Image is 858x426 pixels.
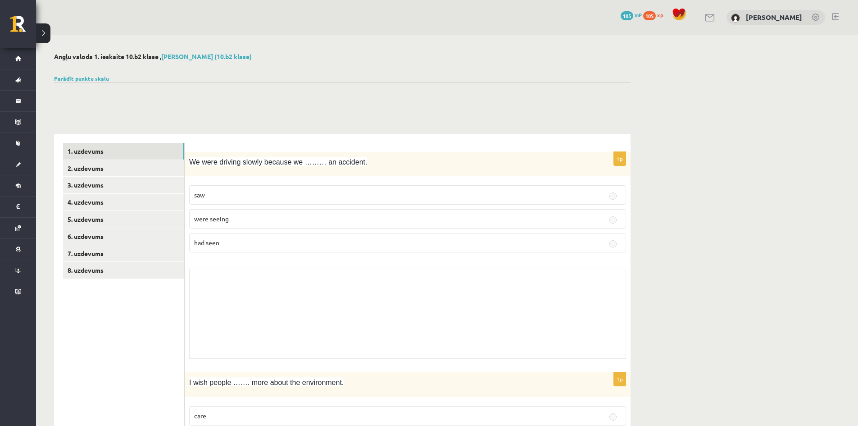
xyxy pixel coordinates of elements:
[609,413,617,421] input: care
[161,52,252,60] a: [PERSON_NAME] (10.b2 klase)
[63,245,184,262] a: 7. uzdevums
[609,240,617,247] input: had seen
[613,151,626,166] p: 1p
[643,11,656,20] span: 105
[63,228,184,245] a: 6. uzdevums
[194,191,205,199] span: saw
[194,238,219,247] span: had seen
[54,53,631,60] h2: Angļu valoda 1. ieskaite 10.b2 klase ,
[731,14,740,23] img: Marko Osemļjaks
[194,215,229,223] span: were seeing
[189,379,344,386] span: I wish people ……. more about the environment.
[10,16,36,38] a: Rīgas 1. Tālmācības vidusskola
[621,11,633,20] span: 105
[609,192,617,200] input: saw
[63,262,184,279] a: 8. uzdevums
[657,11,663,18] span: xp
[746,13,802,22] a: [PERSON_NAME]
[643,11,667,18] a: 105 xp
[189,158,367,166] span: We were driving slowly because we ……… an accident.
[621,11,642,18] a: 105 mP
[63,211,184,228] a: 5. uzdevums
[635,11,642,18] span: mP
[63,194,184,211] a: 4. uzdevums
[63,177,184,193] a: 3. uzdevums
[194,412,206,420] span: care
[609,216,617,224] input: were seeing
[613,372,626,386] p: 1p
[63,143,184,160] a: 1. uzdevums
[63,160,184,177] a: 2. uzdevums
[54,75,109,82] a: Parādīt punktu skalu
